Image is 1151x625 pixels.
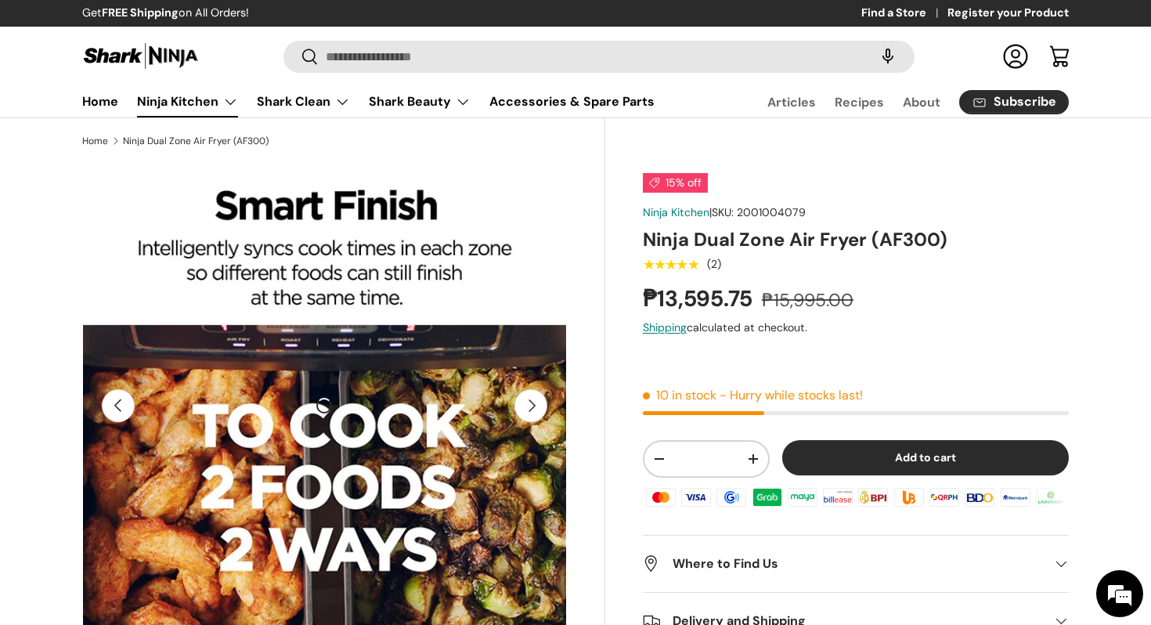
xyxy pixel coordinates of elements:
[257,8,294,45] div: Minimize live chat window
[643,320,1069,336] div: calculated at checkout.
[861,5,947,22] a: Find a Store
[643,536,1069,592] summary: Where to Find Us
[82,134,605,148] nav: Breadcrumbs
[679,486,713,509] img: visa
[927,486,962,509] img: qrph
[947,5,1069,22] a: Register your Product
[835,87,884,117] a: Recipes
[709,205,806,219] span: |
[82,86,655,117] nav: Primary
[730,86,1069,117] nav: Secondary
[737,205,806,219] span: 2001004079
[863,39,913,74] speech-search-button: Search by voice
[998,486,1032,509] img: metrobank
[359,86,480,117] summary: Shark Beauty
[762,288,853,312] s: ₱15,995.00
[81,88,263,108] div: Chat with us now
[821,486,855,509] img: billease
[489,86,655,117] a: Accessories & Spare Parts
[8,428,298,482] textarea: Type your message and hit 'Enter'
[643,257,698,273] span: ★★★★★
[643,387,716,403] span: 10 in stock
[712,205,734,219] span: SKU:
[782,440,1069,475] button: Add to cart
[123,136,269,146] a: Ninja Dual Zone Air Fryer (AF300)
[643,555,1044,573] h2: Where to Find Us
[856,486,890,509] img: bpi
[903,87,940,117] a: About
[994,96,1056,108] span: Subscribe
[643,320,687,334] a: Shipping
[892,486,926,509] img: ubp
[959,90,1069,114] a: Subscribe
[643,205,709,219] a: Ninja Kitchen
[643,284,756,313] strong: ₱13,595.75
[91,197,216,356] span: We're online!
[720,387,863,403] p: - Hurry while stocks last!
[82,86,118,117] a: Home
[643,258,698,272] div: 5.0 out of 5.0 stars
[1034,486,1068,509] img: landbank
[707,258,721,270] div: (2)
[785,486,820,509] img: maya
[643,227,1069,251] h1: Ninja Dual Zone Air Fryer (AF300)
[102,5,179,20] strong: FREE Shipping
[962,486,997,509] img: bdo
[714,486,749,509] img: gcash
[644,486,678,509] img: master
[643,173,708,193] span: 15% off
[247,86,359,117] summary: Shark Clean
[767,87,816,117] a: Articles
[82,136,108,146] a: Home
[128,86,247,117] summary: Ninja Kitchen
[82,41,200,71] img: Shark Ninja Philippines
[82,5,249,22] p: Get on All Orders!
[750,486,785,509] img: grabpay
